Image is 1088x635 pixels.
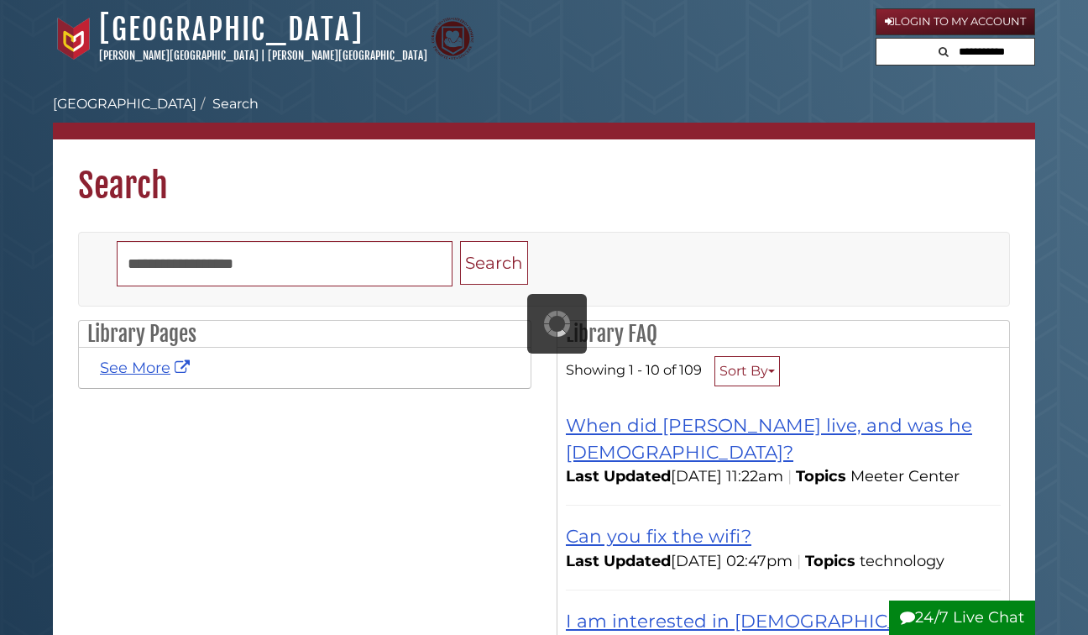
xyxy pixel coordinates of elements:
img: Calvin University [53,18,95,60]
img: Calvin Theological Seminary [432,18,473,60]
nav: breadcrumb [53,94,1035,139]
a: Can you fix the wifi? [566,525,751,547]
span: [DATE] 11:22am [566,467,783,485]
img: Working... [544,311,570,337]
span: Topics [796,467,846,485]
a: When did [PERSON_NAME] live, and was he [DEMOGRAPHIC_DATA]? [566,414,972,463]
button: Sort By [714,356,780,386]
i: Search [939,46,949,57]
span: Topics [805,552,855,570]
a: [GEOGRAPHIC_DATA] [53,96,196,112]
h2: Library Pages [79,321,531,348]
span: | [792,552,805,570]
h2: Library FAQ [557,321,1009,348]
a: [PERSON_NAME][GEOGRAPHIC_DATA] [99,49,259,62]
ul: Topics [860,552,949,570]
button: Search [934,39,954,61]
li: technology [860,550,949,573]
span: | [783,467,796,485]
a: Login to My Account [876,8,1035,35]
button: 24/7 Live Chat [889,601,1035,635]
button: Search [460,241,528,286]
span: [DATE] 02:47pm [566,552,792,570]
li: Search [196,94,259,114]
ul: Topics [850,467,964,485]
span: Last Updated [566,467,671,485]
h1: Search [53,139,1035,207]
a: [PERSON_NAME][GEOGRAPHIC_DATA] [268,49,427,62]
li: Meeter Center [850,465,964,488]
span: | [261,49,265,62]
span: Last Updated [566,552,671,570]
a: See More [100,359,194,377]
a: [GEOGRAPHIC_DATA] [99,11,364,48]
span: Showing 1 - 10 of 109 [566,361,702,378]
